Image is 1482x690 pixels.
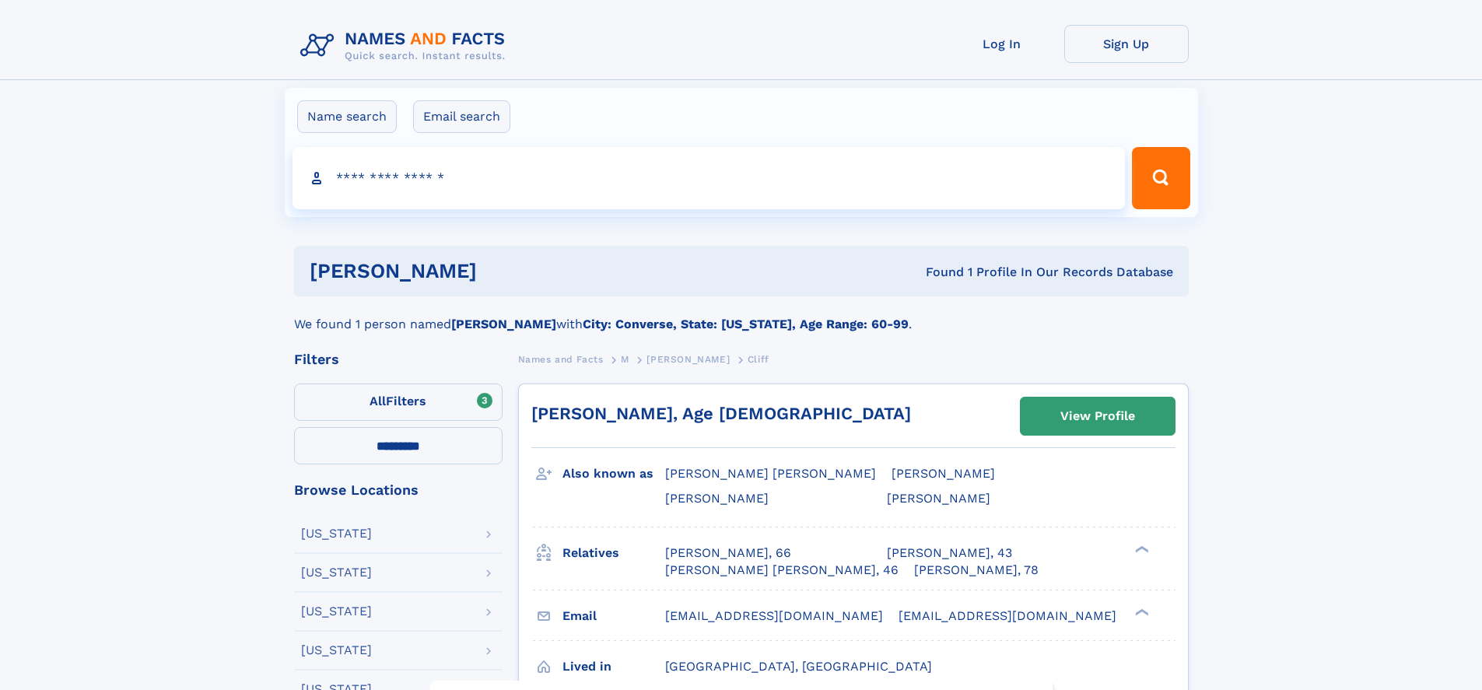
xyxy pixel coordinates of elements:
span: All [370,394,386,408]
a: Sign Up [1064,25,1189,63]
a: Names and Facts [518,349,604,369]
div: View Profile [1060,398,1135,434]
h3: Also known as [562,461,665,487]
a: [PERSON_NAME], 43 [887,545,1012,562]
h3: Relatives [562,540,665,566]
h3: Lived in [562,653,665,680]
div: [US_STATE] [301,527,372,540]
span: [PERSON_NAME] [646,354,730,365]
div: [US_STATE] [301,644,372,657]
div: ❯ [1131,544,1150,554]
div: ❯ [1131,607,1150,617]
span: [PERSON_NAME] [665,491,769,506]
button: Search Button [1132,147,1189,209]
img: Logo Names and Facts [294,25,518,67]
a: View Profile [1021,398,1175,435]
span: [PERSON_NAME] [887,491,990,506]
span: Cliff [748,354,769,365]
label: Filters [294,384,503,421]
b: [PERSON_NAME] [451,317,556,331]
span: [PERSON_NAME] [892,466,995,481]
a: [PERSON_NAME], 66 [665,545,791,562]
a: [PERSON_NAME] [646,349,730,369]
span: M [621,354,629,365]
span: [PERSON_NAME] [PERSON_NAME] [665,466,876,481]
a: [PERSON_NAME], 78 [914,562,1039,579]
div: [US_STATE] [301,566,372,579]
h3: Email [562,603,665,629]
h1: [PERSON_NAME] [310,261,702,281]
a: M [621,349,629,369]
span: [EMAIL_ADDRESS][DOMAIN_NAME] [665,608,883,623]
div: [US_STATE] [301,605,372,618]
a: [PERSON_NAME] [PERSON_NAME], 46 [665,562,899,579]
label: Name search [297,100,397,133]
label: Email search [413,100,510,133]
a: [PERSON_NAME], Age [DEMOGRAPHIC_DATA] [531,404,911,423]
span: [GEOGRAPHIC_DATA], [GEOGRAPHIC_DATA] [665,659,932,674]
input: search input [293,147,1126,209]
div: Filters [294,352,503,366]
div: Found 1 Profile In Our Records Database [701,264,1173,281]
div: Browse Locations [294,483,503,497]
a: Log In [940,25,1064,63]
b: City: Converse, State: [US_STATE], Age Range: 60-99 [583,317,909,331]
span: [EMAIL_ADDRESS][DOMAIN_NAME] [899,608,1116,623]
div: We found 1 person named with . [294,296,1189,334]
